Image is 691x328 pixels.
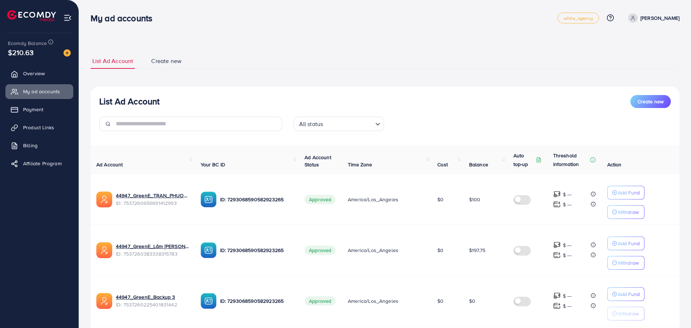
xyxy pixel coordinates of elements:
[298,119,325,129] span: All status
[116,199,189,207] span: ID: 7537260656691412993
[220,246,293,255] p: ID: 7293068590582923265
[91,13,158,23] h3: My ad accounts
[437,247,443,254] span: $0
[99,96,159,107] h3: List Ad Account
[8,47,34,58] span: $210.63
[618,309,639,318] p: Withdraw
[348,196,398,203] span: America/Los_Angeles
[96,192,112,207] img: ic-ads-acc.e4c84228.svg
[116,243,189,250] a: 44947_GreenE_Lâm [PERSON_NAME]
[469,196,481,203] span: $100
[305,246,336,255] span: Approved
[64,14,72,22] img: menu
[5,84,73,99] a: My ad accounts
[64,49,71,57] img: image
[201,242,217,258] img: ic-ba-acc.ded83a64.svg
[553,302,561,310] img: top-up amount
[607,287,644,301] button: Add Fund
[220,195,293,204] p: ID: 7293068590582923265
[23,142,38,149] span: Billing
[348,297,398,305] span: America/Los_Angeles
[607,237,644,250] button: Add Fund
[5,156,73,171] a: Affiliate Program
[553,151,589,169] p: Threshold information
[201,161,226,168] span: Your BC ID
[437,161,448,168] span: Cost
[469,297,475,305] span: $0
[618,290,640,298] p: Add Fund
[618,239,640,248] p: Add Fund
[618,188,640,197] p: Add Fund
[640,14,679,22] p: [PERSON_NAME]
[563,302,572,310] p: $ ---
[116,293,189,301] a: 44947_GreenE_Backup 3
[437,196,443,203] span: $0
[294,117,384,131] div: Search for option
[607,161,622,168] span: Action
[607,186,644,199] button: Add Fund
[625,13,679,23] a: [PERSON_NAME]
[5,66,73,81] a: Overview
[553,190,561,198] img: top-up amount
[630,95,671,108] button: Create new
[201,192,217,207] img: ic-ba-acc.ded83a64.svg
[305,154,331,168] span: Ad Account Status
[553,292,561,300] img: top-up amount
[7,10,56,21] img: logo
[116,192,189,199] a: 44947_GreenE_TRAN_PHUONG_KIEU
[563,241,572,250] p: $ ---
[607,205,644,219] button: Withdraw
[348,247,398,254] span: America/Los_Angeles
[23,124,54,131] span: Product Links
[23,160,62,167] span: Affiliate Program
[638,98,664,105] span: Create new
[151,57,182,65] span: Create new
[618,259,639,267] p: Withdraw
[553,241,561,249] img: top-up amount
[305,195,336,204] span: Approved
[116,250,189,257] span: ID: 7537260383338315783
[607,256,644,270] button: Withdraw
[92,57,133,65] span: List Ad Account
[563,200,572,209] p: $ ---
[564,16,593,21] span: white_agency
[96,293,112,309] img: ic-ads-acc.e4c84228.svg
[23,106,43,113] span: Payment
[5,120,73,135] a: Product Links
[5,102,73,117] a: Payment
[618,208,639,216] p: Withdraw
[96,242,112,258] img: ic-ads-acc.e4c84228.svg
[116,293,189,308] div: <span class='underline'>44947_GreenE_Backup 3</span></br>7537260225401831442
[469,161,488,168] span: Balance
[116,192,189,207] div: <span class='underline'>44947_GreenE_TRAN_PHUONG_KIEU</span></br>7537260656691412993
[348,161,372,168] span: Time Zone
[325,117,372,129] input: Search for option
[116,301,189,308] span: ID: 7537260225401831442
[201,293,217,309] img: ic-ba-acc.ded83a64.svg
[563,292,572,300] p: $ ---
[563,251,572,260] p: $ ---
[607,307,644,320] button: Withdraw
[469,247,485,254] span: $197.75
[116,243,189,257] div: <span class='underline'>44947_GreenE_Lâm Thị Hồng Đoan</span></br>7537260383338315783
[220,297,293,305] p: ID: 7293068590582923265
[553,201,561,208] img: top-up amount
[557,13,599,23] a: white_agency
[96,161,123,168] span: Ad Account
[563,190,572,199] p: $ ---
[305,296,336,306] span: Approved
[8,40,47,47] span: Ecomdy Balance
[513,151,534,169] p: Auto top-up
[5,138,73,153] a: Billing
[23,88,60,95] span: My ad accounts
[553,251,561,259] img: top-up amount
[437,297,443,305] span: $0
[660,296,686,323] iframe: Chat
[23,70,45,77] span: Overview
